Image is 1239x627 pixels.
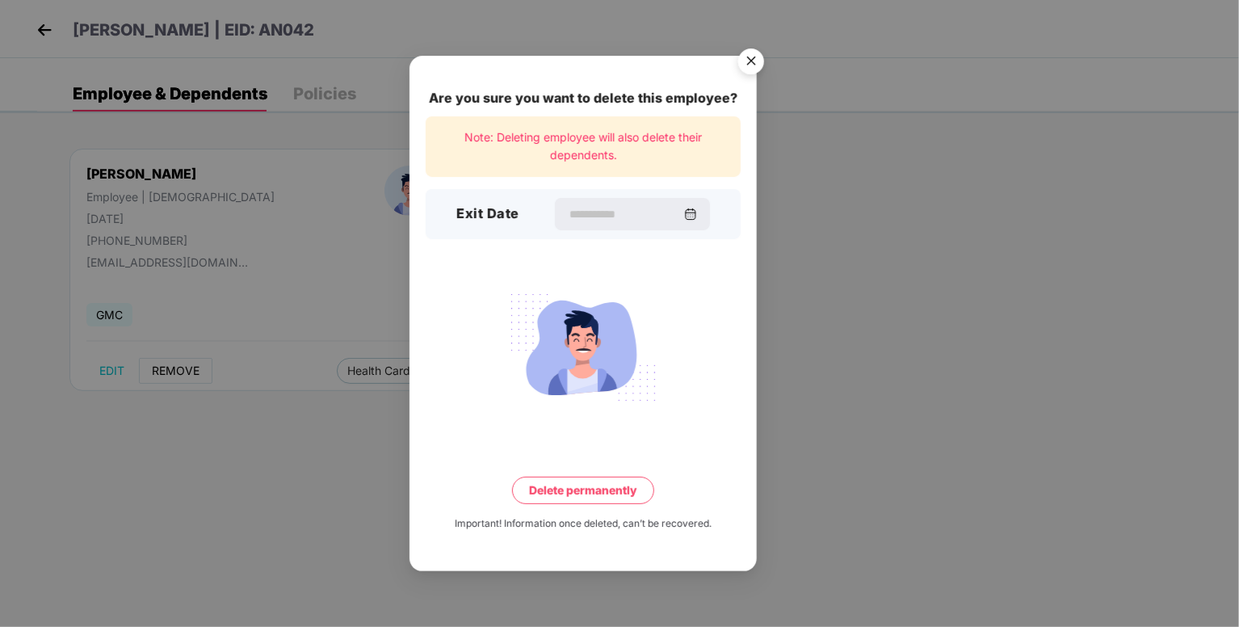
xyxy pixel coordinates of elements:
img: svg+xml;base64,PHN2ZyBpZD0iQ2FsZW5kYXItMzJ4MzIiIHhtbG5zPSJodHRwOi8vd3d3LnczLm9yZy8yMDAwL3N2ZyIgd2... [684,208,697,221]
h3: Exit Date [456,204,519,225]
img: svg+xml;base64,PHN2ZyB4bWxucz0iaHR0cDovL3d3dy53My5vcmcvMjAwMC9zdmciIHdpZHRoPSIyMjQiIGhlaWdodD0iMT... [493,284,674,410]
img: svg+xml;base64,PHN2ZyB4bWxucz0iaHR0cDovL3d3dy53My5vcmcvMjAwMC9zdmciIHdpZHRoPSI1NiIgaGVpZ2h0PSI1Ni... [729,40,774,86]
div: Note: Deleting employee will also delete their dependents. [426,116,741,177]
div: Are you sure you want to delete this employee? [426,88,741,108]
button: Delete permanently [512,476,654,503]
div: Important! Information once deleted, can’t be recovered. [455,515,712,531]
button: Close [729,40,772,84]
